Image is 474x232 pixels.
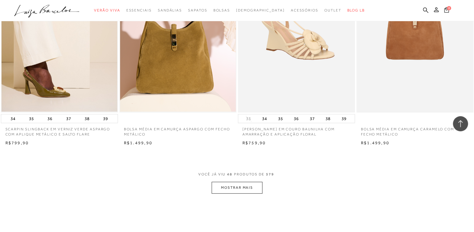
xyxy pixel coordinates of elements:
[101,114,110,123] button: 39
[236,8,285,12] span: [DEMOGRAPHIC_DATA]
[324,114,332,123] button: 38
[292,114,300,123] button: 36
[5,140,29,145] span: R$799,90
[260,114,269,123] button: 34
[27,114,36,123] button: 35
[442,7,451,15] button: 0
[9,114,17,123] button: 34
[236,5,285,16] a: noSubCategoriesText
[213,5,230,16] a: noSubCategoriesText
[94,5,120,16] a: noSubCategoriesText
[347,8,365,12] span: BLOG LB
[158,8,182,12] span: Sandálias
[94,8,120,12] span: Verão Viva
[126,5,151,16] a: noSubCategoriesText
[188,5,207,16] a: noSubCategoriesText
[244,116,253,122] button: 33
[126,8,151,12] span: Essenciais
[324,8,341,12] span: Outlet
[227,172,232,176] span: 48
[158,5,182,16] a: noSubCategoriesText
[347,5,365,16] a: BLOG LB
[46,114,54,123] button: 36
[83,114,91,123] button: 38
[119,123,236,137] a: BOLSA MÉDIA EM CAMURÇA ASPARGO COM FECHO METÁLICO
[308,114,317,123] button: 37
[324,5,341,16] a: noSubCategoriesText
[213,8,230,12] span: Bolsas
[188,8,207,12] span: Sapatos
[340,114,348,123] button: 39
[212,182,262,194] button: MOSTRAR MAIS
[291,8,318,12] span: Acessórios
[356,123,473,137] a: BOLSA MÉDIA EM CAMURÇA CARAMELO COM FECHO METÁLICO
[1,123,118,137] a: SCARPIN SLINGBACK EM VERNIZ VERDE ASPARGO COM APLIQUE METÁLICO E SALTO FLARE
[242,140,266,145] span: R$759,90
[361,140,389,145] span: R$1.499,90
[238,123,355,137] a: [PERSON_NAME] EM COURO BAUNILHA COM AMARRAÇÃO E APLICAÇÃO FLORAL
[124,140,152,145] span: R$1.499,90
[198,172,276,176] span: VOCÊ JÁ VIU PRODUTOS DE
[266,172,274,176] span: 579
[291,5,318,16] a: noSubCategoriesText
[276,114,284,123] button: 35
[447,6,451,10] span: 0
[64,114,73,123] button: 37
